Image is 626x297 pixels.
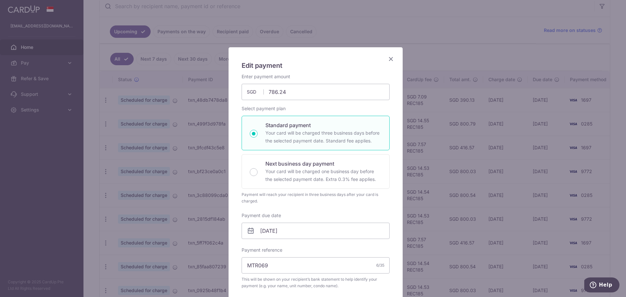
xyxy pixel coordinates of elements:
label: Payment reference [242,247,282,253]
div: Payment will reach your recipient in three business days after your card is charged. [242,191,390,204]
input: 0.00 [242,84,390,100]
button: Close [387,55,395,63]
label: Payment due date [242,212,281,219]
p: Standard payment [265,121,381,129]
span: SGD [247,89,264,95]
h5: Edit payment [242,60,390,71]
span: This will be shown on your recipient’s bank statement to help identify your payment (e.g. your na... [242,276,390,289]
p: Your card will be charged three business days before the selected payment date. Standard fee appl... [265,129,381,145]
label: Select payment plan [242,105,286,112]
div: 6/35 [376,262,384,269]
label: Enter payment amount [242,73,290,80]
iframe: Opens a widget where you can find more information [584,277,619,294]
input: DD / MM / YYYY [242,223,390,239]
p: Your card will be charged one business day before the selected payment date. Extra 0.3% fee applies. [265,168,381,183]
p: Next business day payment [265,160,381,168]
